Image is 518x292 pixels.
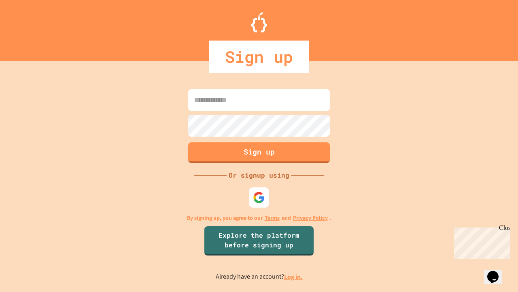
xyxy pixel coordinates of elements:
[216,272,303,282] p: Already have an account?
[251,12,267,32] img: Logo.svg
[187,214,331,222] p: By signing up, you agree to our and .
[265,214,280,222] a: Terms
[188,142,330,163] button: Sign up
[284,273,303,281] a: Log in.
[204,226,314,255] a: Explore the platform before signing up
[227,170,291,180] div: Or signup using
[484,260,510,284] iframe: chat widget
[253,191,265,204] img: google-icon.svg
[3,3,56,52] div: Chat with us now!Close
[209,41,309,73] div: Sign up
[451,224,510,259] iframe: chat widget
[293,214,328,222] a: Privacy Policy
